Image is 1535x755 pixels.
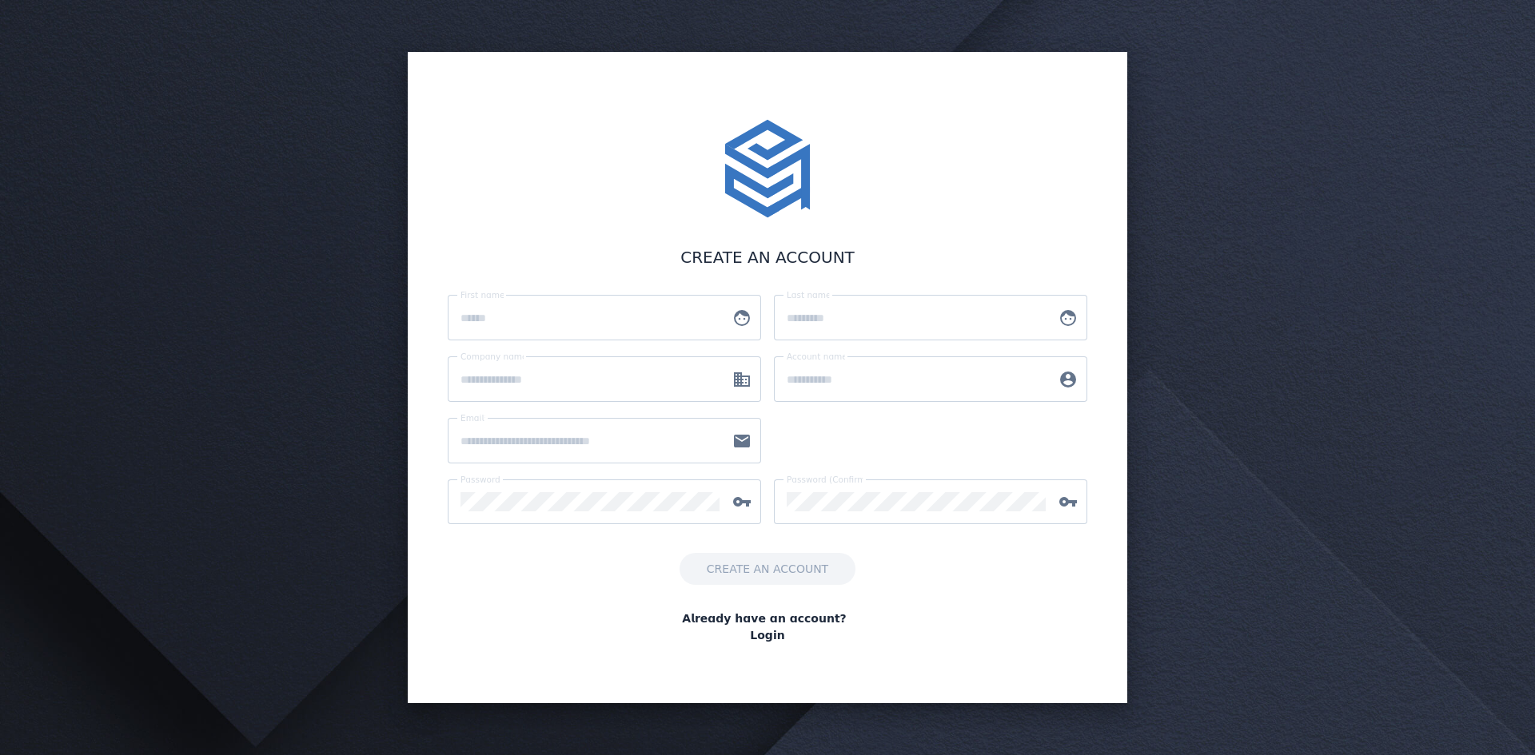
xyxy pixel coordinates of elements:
[750,627,784,644] a: Login
[787,290,831,300] mat-label: Last name
[1049,308,1087,328] mat-icon: face
[682,610,846,627] span: Already have an account?
[723,431,761,451] mat-icon: mail
[1049,370,1087,389] mat-icon: account_circle
[723,370,761,389] mat-icon: business
[460,475,500,484] mat-label: Password
[787,352,847,361] mat-label: Account name
[448,245,1087,269] div: CREATE AN ACCOUNT
[723,308,761,328] mat-icon: face
[716,117,819,220] img: stacktome.svg
[723,492,761,511] mat-icon: vpn_key
[460,290,504,300] mat-label: First name
[787,475,869,484] mat-label: Password (Confirm)
[460,352,528,361] mat-label: Company name
[1049,492,1087,511] mat-icon: vpn_key
[460,413,484,423] mat-label: Email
